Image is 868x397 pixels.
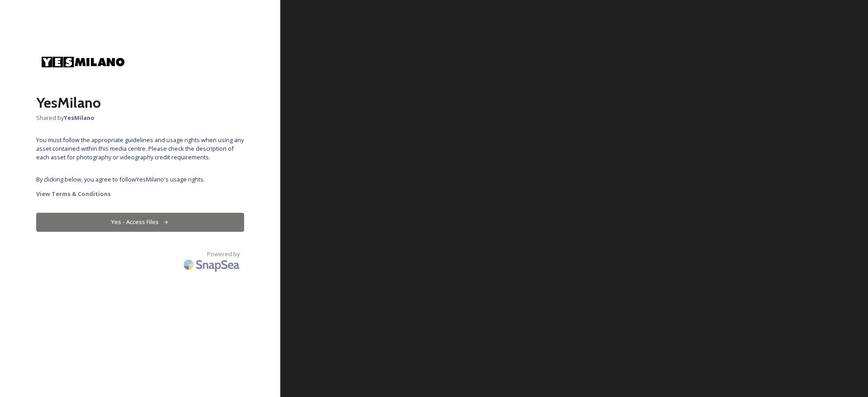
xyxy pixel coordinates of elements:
span: You must follow the appropriate guidelines and usage rights when using any asset contained within... [36,136,244,162]
strong: View Terms & Conditions [36,190,111,198]
span: By clicking below, you agree to follow YesMilano 's usage rights. [36,175,244,184]
img: yesmi.jpg [36,36,127,87]
button: Yes - Access Files [36,213,244,231]
span: Shared by [36,114,244,122]
strong: YesMilano [64,114,94,122]
a: View Terms & Conditions [36,188,244,199]
span: Powered by [207,250,240,258]
img: SnapSea Logo [181,254,244,275]
h2: YesMilano [36,92,244,114]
